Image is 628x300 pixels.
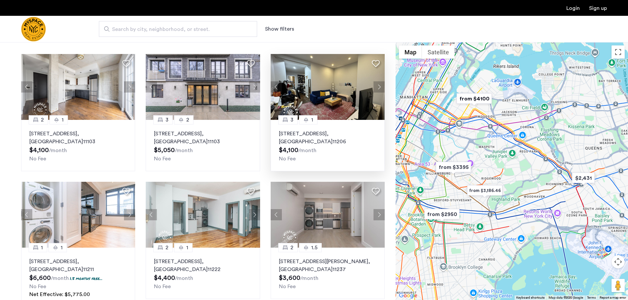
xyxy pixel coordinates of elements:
img: a8b926f1-9a91-4e5e-b036-feb4fe78ee5d_638879516530167688.jpeg [21,54,135,120]
sub: /month [175,276,193,281]
div: from $3,186.46 [464,183,505,198]
span: 1.5 [311,244,317,252]
span: Net Effective: $5,775.00 [29,292,90,297]
span: 1 [41,244,43,252]
span: 1 [62,116,64,124]
p: 1.5 months free... [70,276,103,281]
button: Previous apartment [21,81,32,93]
button: Drag Pegman onto the map to open Street View [612,279,625,292]
input: Apartment Search [99,21,257,37]
img: Google [397,291,419,300]
button: Map camera controls [612,255,625,268]
span: 2 [41,116,44,124]
img: logo [21,17,46,41]
a: Registration [589,6,607,11]
span: No Fee [279,156,296,161]
div: $2,431 [569,171,597,185]
p: [STREET_ADDRESS] 11222 [154,258,252,273]
img: 1990_638254178834772260.png [146,182,260,248]
p: [STREET_ADDRESS] 11103 [29,130,127,146]
a: Login [566,6,580,11]
span: 1 [186,244,188,252]
a: 32[STREET_ADDRESS], [GEOGRAPHIC_DATA]11103No Fee [146,120,260,171]
span: No Fee [154,156,171,161]
button: Next apartment [374,209,385,220]
img: 1997_638300498965659405.png [271,182,385,248]
button: Next apartment [374,81,385,93]
span: Search by city, neighborhood, or street. [112,25,239,33]
span: 2 [165,244,168,252]
img: 1990_638179463230461358.jpeg [146,54,260,120]
button: Previous apartment [271,209,282,220]
button: Keyboard shortcuts [516,295,545,300]
p: [STREET_ADDRESS] 11211 [29,258,127,273]
a: 21.5[STREET_ADDRESS][PERSON_NAME], [GEOGRAPHIC_DATA]11237No Fee [271,248,385,299]
a: Open this area in Google Maps (opens a new window) [397,291,419,300]
img: 1995_638560798911933448.jpeg [271,54,385,120]
p: [STREET_ADDRESS] 11206 [279,130,376,146]
sub: /month [175,148,193,153]
a: 21[STREET_ADDRESS], [GEOGRAPHIC_DATA]11103No Fee [21,120,135,171]
a: 21[STREET_ADDRESS], [GEOGRAPHIC_DATA]11222No Fee [146,248,260,299]
span: No Fee [154,284,171,289]
sub: /month [300,276,318,281]
span: Map data ©2025 Google [549,296,583,299]
p: [STREET_ADDRESS] 11103 [154,130,252,146]
div: from $3395 [433,160,474,175]
span: $5,050 [154,147,175,153]
img: 1997_638225218263136727.jpeg [21,182,135,248]
div: from $2950 [422,207,462,222]
sub: /month [49,148,67,153]
a: Terms [587,295,596,300]
span: 2 [186,116,189,124]
span: 3 [165,116,168,124]
div: from $4100 [454,91,494,106]
button: Previous apartment [21,209,32,220]
button: Previous apartment [271,81,282,93]
button: Toggle fullscreen view [612,45,625,59]
button: Show or hide filters [265,25,294,33]
span: $4,400 [154,275,175,281]
button: Next apartment [249,209,260,220]
p: [STREET_ADDRESS][PERSON_NAME] 11237 [279,258,376,273]
span: $4,100 [29,147,49,153]
button: Show satellite imagery [422,45,455,59]
button: Next apartment [124,81,135,93]
sub: /month [298,148,316,153]
button: Previous apartment [146,209,157,220]
button: Next apartment [249,81,260,93]
button: Show street map [399,45,422,59]
span: No Fee [279,284,296,289]
span: $4,100 [279,147,298,153]
a: Cazamio Logo [21,17,46,41]
sub: /month [51,276,69,281]
span: No Fee [29,284,46,289]
a: Report a map error [600,295,626,300]
span: 1 [311,116,313,124]
span: $3,600 [279,275,300,281]
span: 3 [290,116,293,124]
span: $6,600 [29,275,51,281]
span: No Fee [29,156,46,161]
button: Previous apartment [146,81,157,93]
span: 2 [290,244,293,252]
span: 1 [61,244,63,252]
a: 31[STREET_ADDRESS], [GEOGRAPHIC_DATA]11206No Fee [271,120,385,171]
button: Next apartment [124,209,135,220]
